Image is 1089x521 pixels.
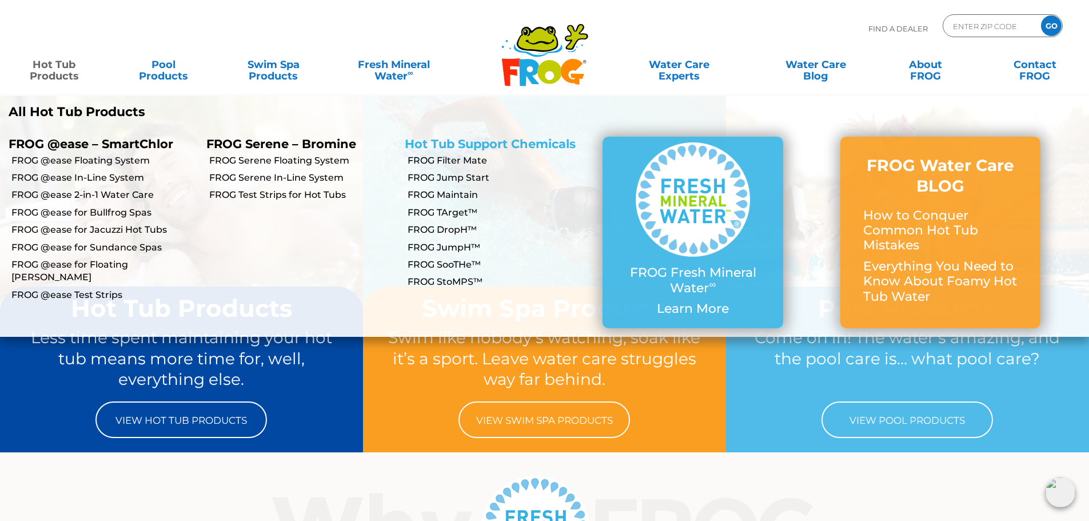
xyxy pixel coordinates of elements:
[95,401,267,438] a: View Hot Tub Products
[625,265,760,296] p: FROG Fresh Mineral Water
[1046,478,1075,507] img: openIcon
[709,279,716,290] sup: ∞
[408,258,594,271] a: FROG SooTHe™
[625,142,760,322] a: FROG Fresh Mineral Water∞ Learn More
[863,155,1018,197] h3: FROG Water Care BLOG
[11,172,198,184] a: FROG @ease In-Line System
[868,14,928,43] p: Find A Dealer
[11,154,198,167] a: FROG @ease Floating System
[11,224,198,236] a: FROG @ease for Jacuzzi Hot Tubs
[408,172,594,184] a: FROG Jump Start
[408,276,594,288] a: FROG StoMPS™
[408,68,413,77] sup: ∞
[385,327,704,390] p: Swim like nobody’s watching, soak like it’s a sport. Leave water care struggles way far behind.
[773,53,858,76] a: Water CareBlog
[231,53,316,76] a: Swim SpaProducts
[340,53,447,76] a: Fresh MineralWater∞
[121,53,206,76] a: PoolProducts
[11,189,198,201] a: FROG @ease 2-in-1 Water Care
[458,401,630,438] a: View Swim Spa Products
[748,327,1067,390] p: Come on in! The water’s amazing, and the pool care is… what pool care?
[11,206,198,219] a: FROG @ease for Bullfrog Spas
[863,208,1018,253] p: How to Conquer Common Hot Tub Mistakes
[625,301,760,316] p: Learn More
[863,259,1018,304] p: Everything You Need to Know About Foamy Hot Tub Water
[11,241,198,254] a: FROG @ease for Sundance Spas
[408,224,594,236] a: FROG DropH™
[610,53,748,76] a: Water CareExperts
[209,154,396,167] a: FROG Serene Floating System
[11,258,198,284] a: FROG @ease for Floating [PERSON_NAME]
[952,18,1029,34] input: Zip Code Form
[9,137,189,151] p: FROG @ease – SmartChlor
[408,241,594,254] a: FROG JumpH™
[209,172,396,184] a: FROG Serene In-Line System
[11,289,198,301] a: FROG @ease Test Strips
[408,206,594,219] a: FROG TArget™
[22,327,341,390] p: Less time spent maintaining your hot tub means more time for, well, everything else.
[992,53,1078,76] a: ContactFROG
[1041,15,1062,36] input: GO
[9,105,536,120] a: All Hot Tub Products
[863,155,1018,310] a: FROG Water Care BLOG How to Conquer Common Hot Tub Mistakes Everything You Need to Know About Foa...
[408,189,594,201] a: FROG Maintain
[206,137,387,151] p: FROG Serene – Bromine
[883,53,968,76] a: AboutFROG
[408,154,594,167] a: FROG Filter Mate
[11,53,97,76] a: Hot TubProducts
[209,189,396,201] a: FROG Test Strips for Hot Tubs
[821,401,993,438] a: View Pool Products
[405,137,576,151] a: Hot Tub Support Chemicals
